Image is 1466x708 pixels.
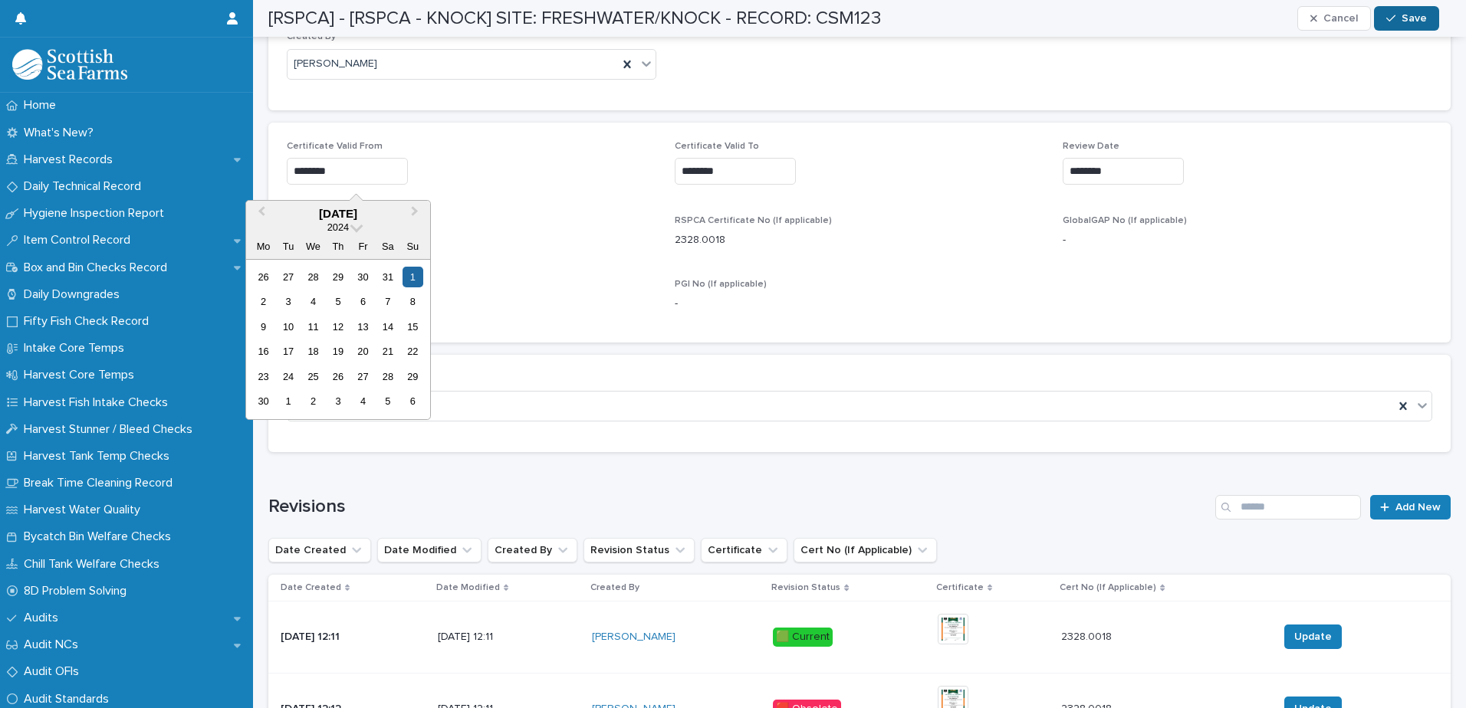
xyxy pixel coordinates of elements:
div: Choose Tuesday, 3 September 2024 [278,291,298,312]
div: [DATE] [246,207,430,221]
p: Date Created [281,579,341,596]
div: Choose Tuesday, 17 September 2024 [278,341,298,362]
p: Cert No (If Applicable) [1060,579,1156,596]
p: Harvest Tank Temp Checks [18,449,182,464]
button: Created By [488,538,577,562]
p: 8D Problem Solving [18,584,139,598]
span: Add New [1395,502,1441,513]
a: Add New [1370,495,1451,520]
div: Choose Saturday, 14 September 2024 [377,316,398,337]
div: Choose Friday, 20 September 2024 [353,341,373,362]
div: Choose Saturday, 5 October 2024 [377,391,398,411]
p: Harvest Records [18,152,125,167]
p: Harvest Stunner / Bleed Checks [18,422,205,437]
p: Box and Bin Checks Record [18,261,179,275]
p: Hygiene Inspection Report [18,206,176,221]
div: Choose Sunday, 22 September 2024 [403,341,423,362]
div: Choose Sunday, 8 September 2024 [403,291,423,312]
p: Date Modified [436,579,500,596]
div: Choose Thursday, 5 September 2024 [327,291,348,312]
p: [DATE] 12:11 [438,631,580,644]
p: Bycatch Bin Welfare Checks [18,529,183,544]
div: Su [403,236,423,257]
div: Tu [278,236,298,257]
div: Choose Monday, 23 September 2024 [253,366,274,387]
p: Home [18,98,68,113]
div: Choose Thursday, 3 October 2024 [327,391,348,411]
div: Choose Wednesday, 2 October 2024 [303,391,324,411]
div: month 2024-09 [251,264,425,414]
div: Fr [353,236,373,257]
div: Choose Tuesday, 10 September 2024 [278,316,298,337]
span: Created By [287,32,336,41]
p: What's New? [18,126,106,140]
div: Choose Wednesday, 25 September 2024 [303,366,324,387]
div: Choose Friday, 27 September 2024 [353,366,373,387]
span: Review Date [1063,142,1119,151]
div: Choose Monday, 2 September 2024 [253,291,274,312]
button: Previous Month [248,202,272,227]
p: Created By [590,579,639,596]
span: GlobalGAP No (If applicable) [1063,216,1187,225]
span: Save [1402,13,1427,24]
div: We [303,236,324,257]
img: mMrefqRFQpe26GRNOUkG [12,49,127,80]
div: Choose Thursday, 26 September 2024 [327,366,348,387]
p: Item Control Record [18,233,143,247]
button: Next Month [404,202,429,227]
p: - [287,296,656,312]
span: Cancel [1323,13,1358,24]
p: Intake Core Temps [18,341,136,356]
div: Choose Sunday, 1 September 2024 [403,267,423,287]
button: Cert No (If Applicable) [794,538,937,562]
p: - [287,232,656,248]
span: PGI No (If applicable) [675,280,767,289]
div: Choose Friday, 13 September 2024 [353,316,373,337]
div: 🟩 Current [773,628,833,647]
p: Audits [18,611,71,625]
h2: [RSPCA] - [RSPCA - KNOCK] SITE: FRESHWATER/KNOCK - RECORD: CSM123 [268,8,881,30]
span: [PERSON_NAME] [294,56,377,72]
input: Search [1215,495,1361,520]
p: Break Time Cleaning Record [18,476,185,490]
div: Choose Wednesday, 4 September 2024 [303,291,324,312]
div: Choose Sunday, 15 September 2024 [403,316,423,337]
a: [PERSON_NAME] [592,631,675,644]
p: Revision Status [771,579,840,596]
div: Choose Monday, 26 August 2024 [253,267,274,287]
span: Update [1294,629,1332,644]
button: Revision Status [583,538,695,562]
div: Choose Monday, 9 September 2024 [253,316,274,337]
div: Choose Friday, 6 September 2024 [353,291,373,312]
h1: Revisions [268,496,1209,518]
span: 2024 [327,221,349,233]
div: Choose Wednesday, 11 September 2024 [303,316,324,337]
p: Harvest Fish Intake Checks [18,395,180,410]
p: Daily Downgrades [18,287,132,302]
button: Certificate [701,538,787,562]
p: Chill Tank Welfare Checks [18,557,172,572]
p: [DATE] 12:11 [281,631,426,644]
div: Choose Sunday, 29 September 2024 [403,366,423,387]
div: Choose Friday, 4 October 2024 [353,391,373,411]
p: Daily Technical Record [18,179,153,194]
div: Sa [377,236,398,257]
span: RSPCA Certificate No (If applicable) [675,216,832,225]
button: Date Created [268,538,371,562]
p: Harvest Core Temps [18,368,146,382]
div: Choose Monday, 30 September 2024 [253,391,274,411]
span: Certificate Valid To [675,142,759,151]
button: Cancel [1297,6,1371,31]
button: Save [1374,6,1439,31]
div: Mo [253,236,274,257]
div: Choose Tuesday, 24 September 2024 [278,366,298,387]
p: Audit Standards [18,692,121,706]
button: Update [1284,624,1342,649]
p: 2328.0018 [675,232,1044,248]
p: - [675,296,1044,312]
div: Choose Thursday, 12 September 2024 [327,316,348,337]
div: Choose Wednesday, 18 September 2024 [303,341,324,362]
div: Choose Monday, 16 September 2024 [253,341,274,362]
p: 2328.0018 [1061,628,1115,644]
